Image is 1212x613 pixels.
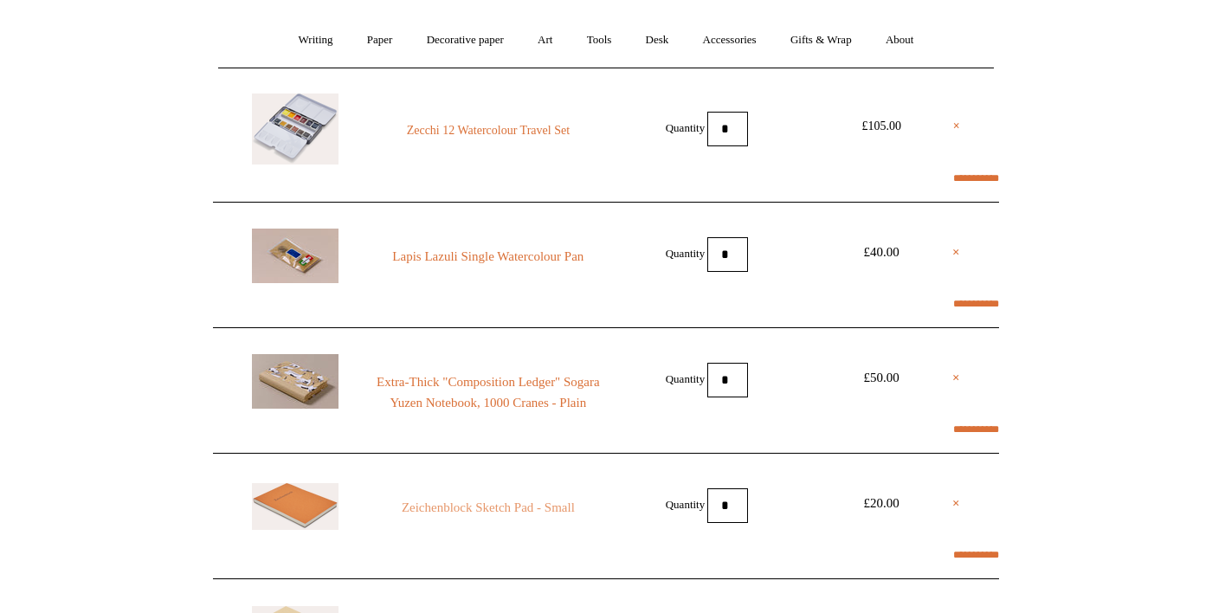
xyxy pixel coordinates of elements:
[371,371,606,413] a: Extra-Thick "Composition Ledger" Sogara Yuzen Notebook, 1000 Cranes - Plain
[371,497,606,518] a: Zeichenblock Sketch Pad - Small
[283,17,349,63] a: Writing
[666,497,706,510] label: Quantity
[666,371,706,384] label: Quantity
[952,493,960,513] a: ×
[571,17,628,63] a: Tools
[252,94,338,165] img: Zecchi 12 Watercolour Travel Set
[630,17,685,63] a: Desk
[687,17,772,63] a: Accessories
[411,17,519,63] a: Decorative paper
[252,229,338,283] img: Lapis Lazuli Single Watercolour Pan
[371,120,606,141] a: Zecchi 12 Watercolour Travel Set
[952,367,960,388] a: ×
[842,242,920,262] div: £40.00
[252,483,338,530] img: Zeichenblock Sketch Pad - Small
[842,367,920,388] div: £50.00
[870,17,930,63] a: About
[952,242,960,262] a: ×
[842,493,920,513] div: £20.00
[666,120,706,133] label: Quantity
[842,116,920,137] div: £105.00
[953,116,960,137] a: ×
[371,246,606,267] a: Lapis Lazuli Single Watercolour Pan
[775,17,867,63] a: Gifts & Wrap
[522,17,568,63] a: Art
[351,17,409,63] a: Paper
[666,246,706,259] label: Quantity
[252,354,338,409] img: Extra-Thick "Composition Ledger" Sogara Yuzen Notebook, 1000 Cranes - Plain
